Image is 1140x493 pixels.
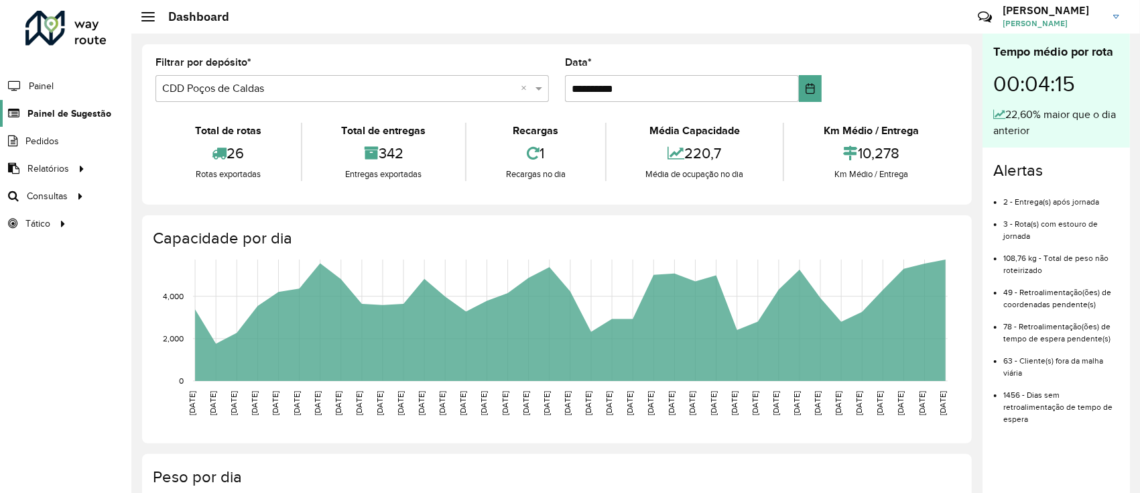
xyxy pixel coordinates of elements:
label: Filtrar por depósito [155,54,251,70]
text: [DATE] [751,391,759,415]
text: [DATE] [834,391,842,415]
div: Total de rotas [159,123,298,139]
button: Choose Date [799,75,822,102]
div: 22,60% maior que o dia anterior [993,107,1119,139]
h4: Peso por dia [153,468,958,487]
text: [DATE] [208,391,217,415]
text: [DATE] [396,391,405,415]
text: [DATE] [271,391,280,415]
text: [DATE] [375,391,384,415]
text: [DATE] [584,391,592,415]
div: Rotas exportadas [159,168,298,181]
text: 0 [179,376,184,385]
span: Painel [29,79,54,93]
text: [DATE] [417,391,426,415]
li: 49 - Retroalimentação(ões) de coordenadas pendente(s) [1003,276,1119,311]
text: [DATE] [355,391,363,415]
h4: Alertas [993,161,1119,180]
text: [DATE] [458,391,467,415]
text: [DATE] [229,391,238,415]
text: [DATE] [250,391,259,415]
div: Média de ocupação no dia [610,168,780,181]
div: Total de entregas [306,123,462,139]
span: Clear all [521,80,532,97]
div: 220,7 [610,139,780,168]
label: Data [565,54,592,70]
div: 26 [159,139,298,168]
text: [DATE] [313,391,322,415]
div: Tempo médio por rota [993,43,1119,61]
h4: Capacidade por dia [153,229,958,248]
text: [DATE] [501,391,509,415]
div: Entregas exportadas [306,168,462,181]
text: [DATE] [646,391,655,415]
span: Pedidos [25,134,59,148]
text: [DATE] [438,391,446,415]
text: [DATE] [668,391,676,415]
text: 4,000 [163,292,184,300]
text: [DATE] [625,391,634,415]
span: Tático [25,217,50,231]
li: 108,76 kg - Total de peso não roteirizado [1003,242,1119,276]
h3: [PERSON_NAME] [1003,4,1103,17]
a: Contato Rápido [970,3,999,32]
li: 1456 - Dias sem retroalimentação de tempo de espera [1003,379,1119,425]
div: Recargas [470,123,602,139]
span: Consultas [27,189,68,203]
text: [DATE] [938,391,947,415]
span: Painel de Sugestão [27,107,111,121]
text: [DATE] [334,391,342,415]
div: 342 [306,139,462,168]
li: 2 - Entrega(s) após jornada [1003,186,1119,208]
text: [DATE] [813,391,822,415]
text: [DATE] [605,391,613,415]
text: 2,000 [163,334,184,343]
li: 63 - Cliente(s) fora da malha viária [1003,345,1119,379]
text: [DATE] [709,391,718,415]
text: [DATE] [688,391,697,415]
span: [PERSON_NAME] [1003,17,1103,30]
text: [DATE] [521,391,530,415]
text: [DATE] [792,391,801,415]
text: [DATE] [854,391,863,415]
text: [DATE] [771,391,780,415]
div: 1 [470,139,602,168]
text: [DATE] [730,391,739,415]
text: [DATE] [917,391,926,415]
text: [DATE] [897,391,905,415]
text: [DATE] [563,391,572,415]
div: Km Médio / Entrega [787,168,955,181]
li: 78 - Retroalimentação(ões) de tempo de espera pendente(s) [1003,311,1119,345]
span: Relatórios [27,162,69,176]
li: 3 - Rota(s) com estouro de jornada [1003,208,1119,242]
text: [DATE] [292,391,301,415]
text: [DATE] [188,391,196,415]
div: Média Capacidade [610,123,780,139]
h2: Dashboard [155,9,229,24]
div: Km Médio / Entrega [787,123,955,139]
div: 00:04:15 [993,61,1119,107]
div: Recargas no dia [470,168,602,181]
text: [DATE] [542,391,551,415]
div: 10,278 [787,139,955,168]
text: [DATE] [480,391,489,415]
text: [DATE] [876,391,885,415]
